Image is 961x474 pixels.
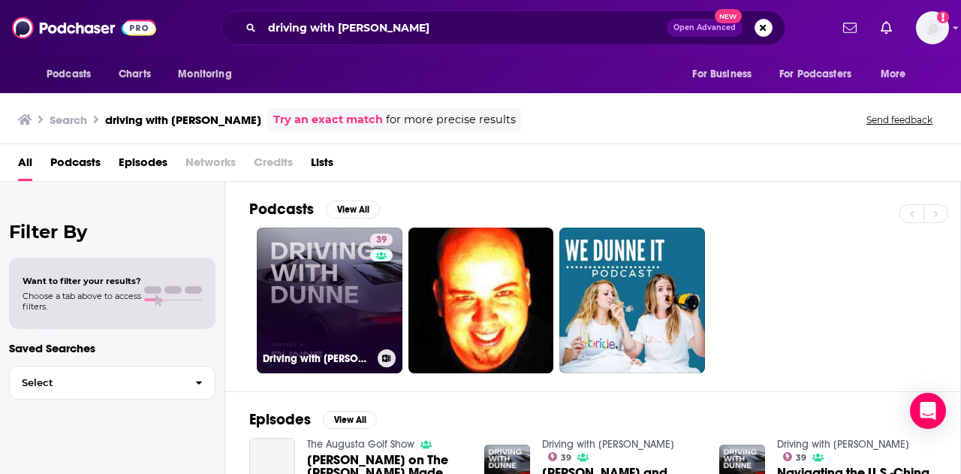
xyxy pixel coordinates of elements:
[9,341,215,355] p: Saved Searches
[249,200,380,219] a: PodcastsView All
[249,200,314,219] h2: Podcasts
[386,111,516,128] span: for more precise results
[50,113,87,127] h3: Search
[9,221,215,243] h2: Filter By
[119,64,151,85] span: Charts
[221,11,785,45] div: Search podcasts, credits, & more...
[916,11,949,44] span: Logged in as gmalloy
[50,150,101,181] a: Podcasts
[178,64,231,85] span: Monitoring
[185,150,236,181] span: Networks
[376,233,387,248] span: 39
[770,60,873,89] button: open menu
[910,393,946,429] div: Open Intercom Messenger
[323,411,377,429] button: View All
[682,60,770,89] button: open menu
[23,276,141,286] span: Want to filter your results?
[370,234,393,246] a: 39
[916,11,949,44] img: User Profile
[36,60,110,89] button: open menu
[783,452,807,461] a: 39
[937,11,949,23] svg: Add a profile image
[870,60,925,89] button: open menu
[254,150,293,181] span: Credits
[10,378,183,388] span: Select
[777,438,909,451] a: Driving with Dunne
[548,452,572,461] a: 39
[12,14,156,42] img: Podchaser - Follow, Share and Rate Podcasts
[326,201,380,219] button: View All
[916,11,949,44] button: Show profile menu
[167,60,251,89] button: open menu
[257,228,402,373] a: 39Driving with [PERSON_NAME]
[9,366,215,400] button: Select
[667,19,743,37] button: Open AdvancedNew
[18,150,32,181] a: All
[837,15,863,41] a: Show notifications dropdown
[779,64,851,85] span: For Podcasters
[875,15,898,41] a: Show notifications dropdown
[862,113,937,126] button: Send feedback
[715,9,742,23] span: New
[311,150,333,181] a: Lists
[23,291,141,312] span: Choose a tab above to access filters.
[263,352,372,365] h3: Driving with [PERSON_NAME]
[105,113,261,127] h3: driving with [PERSON_NAME]
[47,64,91,85] span: Podcasts
[249,410,377,429] a: EpisodesView All
[796,454,806,461] span: 39
[119,150,167,181] a: Episodes
[692,64,752,85] span: For Business
[249,410,311,429] h2: Episodes
[262,16,667,40] input: Search podcasts, credits, & more...
[542,438,674,451] a: Driving with Dunne
[561,454,571,461] span: 39
[881,64,906,85] span: More
[109,60,160,89] a: Charts
[273,111,383,128] a: Try an exact match
[307,438,414,451] a: The Augusta Golf Show
[673,24,736,32] span: Open Advanced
